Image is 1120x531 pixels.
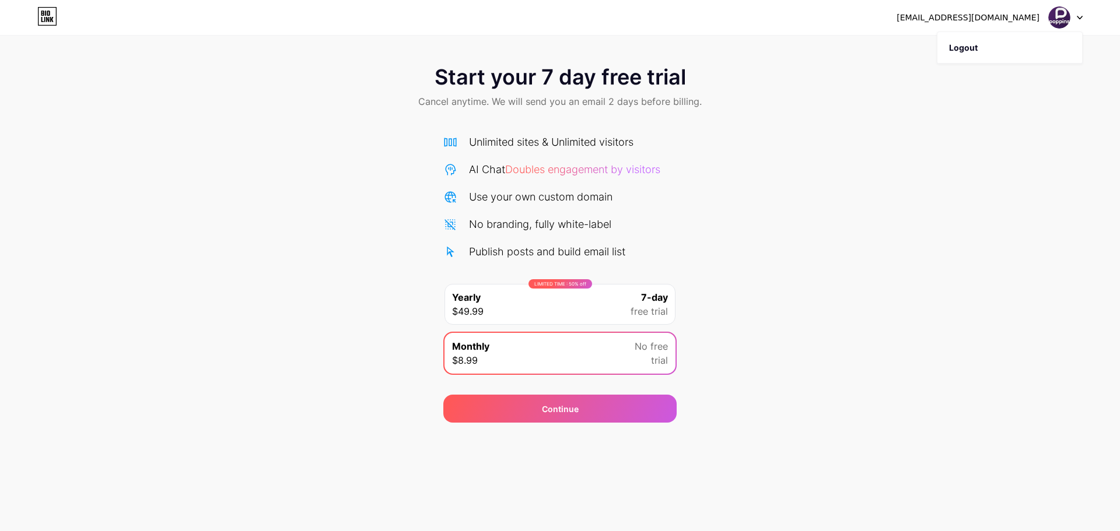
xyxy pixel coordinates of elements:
[435,65,686,89] span: Start your 7 day free trial
[631,304,668,318] span: free trial
[635,339,668,353] span: No free
[469,216,611,232] div: No branding, fully white-label
[469,189,612,205] div: Use your own custom domain
[641,290,668,304] span: 7-day
[1048,6,1070,29] img: sekillinickyazma
[542,403,579,415] span: Continue
[937,32,1082,64] li: Logout
[528,279,592,289] div: LIMITED TIME : 50% off
[469,134,633,150] div: Unlimited sites & Unlimited visitors
[897,12,1039,24] div: [EMAIL_ADDRESS][DOMAIN_NAME]
[469,161,660,177] div: AI Chat
[452,339,489,353] span: Monthly
[469,244,625,259] div: Publish posts and build email list
[452,353,478,367] span: $8.99
[505,163,660,175] span: Doubles engagement by visitors
[418,94,702,108] span: Cancel anytime. We will send you an email 2 days before billing.
[452,290,481,304] span: Yearly
[651,353,668,367] span: trial
[452,304,484,318] span: $49.99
